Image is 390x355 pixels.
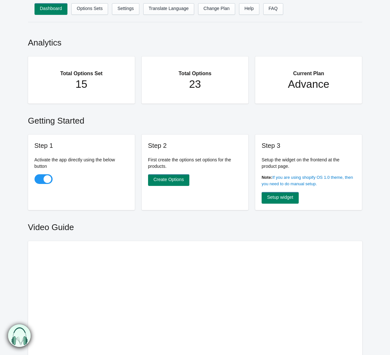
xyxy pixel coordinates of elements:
[148,157,242,169] p: First create the options set options for the products.
[41,78,122,91] h1: 15
[41,63,122,78] h2: Total Options Set
[28,30,362,52] h2: Analytics
[28,108,362,130] h2: Getting Started
[262,175,353,186] a: If you are using shopify OS 1.0 theme, then you need to do manual setup.
[35,157,129,169] p: Activate the app directly using the below button
[268,63,349,78] h2: Current Plan
[8,325,31,347] img: bxm.png
[268,78,349,91] h1: Advance
[262,141,356,150] h3: Step 3
[143,3,194,15] a: Translate Language
[262,157,356,169] p: Setup the widget on the frontend at the product page.
[155,63,236,78] h2: Total Options
[112,3,139,15] a: Settings
[263,3,283,15] a: FAQ
[198,3,235,15] a: Change Plan
[148,174,189,186] a: Create Options
[35,3,68,15] a: Dashboard
[148,141,242,150] h3: Step 2
[262,192,299,204] a: Setup widget
[262,175,272,180] b: Note:
[35,141,129,150] h3: Step 1
[239,3,259,15] a: Help
[155,78,236,91] h1: 23
[71,3,108,15] a: Options Sets
[28,215,362,236] h2: Video Guide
